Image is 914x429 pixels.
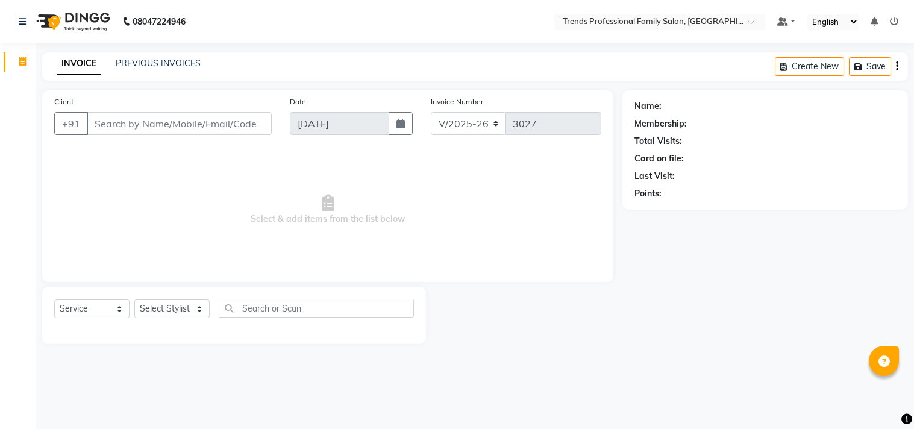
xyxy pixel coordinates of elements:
label: Client [54,96,74,107]
button: Create New [775,57,844,76]
div: Last Visit: [634,170,675,183]
div: Name: [634,100,662,113]
input: Search or Scan [219,299,414,318]
b: 08047224946 [133,5,186,39]
button: +91 [54,112,88,135]
div: Points: [634,187,662,200]
div: Card on file: [634,152,684,165]
span: Select & add items from the list below [54,149,601,270]
div: Total Visits: [634,135,682,148]
a: INVOICE [57,53,101,75]
img: logo [31,5,113,39]
button: Save [849,57,891,76]
input: Search by Name/Mobile/Email/Code [87,112,272,135]
label: Invoice Number [431,96,483,107]
div: Membership: [634,117,687,130]
label: Date [290,96,306,107]
iframe: chat widget [863,381,902,417]
a: PREVIOUS INVOICES [116,58,201,69]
